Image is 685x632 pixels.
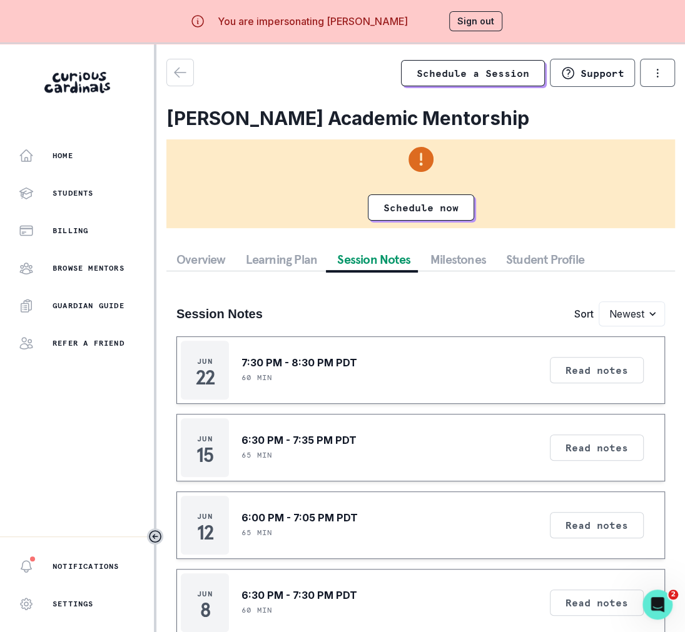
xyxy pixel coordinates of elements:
span: 2 [668,589,678,599]
p: 6:00 PM - 7:05 PM PDT [241,510,358,525]
p: Jun [197,434,213,444]
p: Sort [574,306,594,321]
p: 8 [200,604,210,616]
a: Schedule a Session [401,60,545,86]
p: Jun [197,356,213,366]
p: Support [581,67,624,79]
p: 22 [196,371,214,384]
p: Notifications [53,561,119,571]
p: 15 [196,449,213,461]
img: Curious Cardinals Logo [44,72,110,93]
p: You are impersonating [PERSON_NAME] [218,14,408,29]
button: Overview [166,248,236,271]
button: Read notes [550,589,644,616]
button: Toggle sidebar [147,528,163,544]
p: Browse Mentors [53,263,124,273]
button: Student Profile [496,248,594,271]
p: Students [53,188,94,198]
p: Billing [53,226,88,236]
p: Jun [197,589,213,599]
p: 65 min [241,450,272,460]
p: Home [53,151,73,161]
p: 7:30 PM - 8:30 PM PDT [241,355,357,370]
button: Support [550,59,635,87]
button: options [640,59,675,87]
p: Refer a friend [53,338,124,348]
button: Read notes [550,357,644,383]
button: Read notes [550,512,644,538]
p: 60 min [241,373,272,383]
button: Learning Plan [236,248,328,271]
p: 6:30 PM - 7:35 PM PDT [241,433,357,448]
h2: [PERSON_NAME] Academic Mentorship [166,107,675,129]
p: Jun [197,511,213,521]
a: Schedule now [368,194,474,221]
p: 65 min [241,528,272,538]
p: Guardian Guide [53,301,124,311]
iframe: Intercom live chat [642,589,672,619]
p: 60 min [241,605,272,615]
p: Settings [53,599,94,609]
p: 12 [197,526,213,539]
button: Milestones [420,248,496,271]
button: Sign out [449,11,502,31]
button: Session Notes [327,248,420,271]
h3: Session Notes [176,306,263,321]
button: Read notes [550,434,644,461]
p: 6:30 PM - 7:30 PM PDT [241,588,357,603]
